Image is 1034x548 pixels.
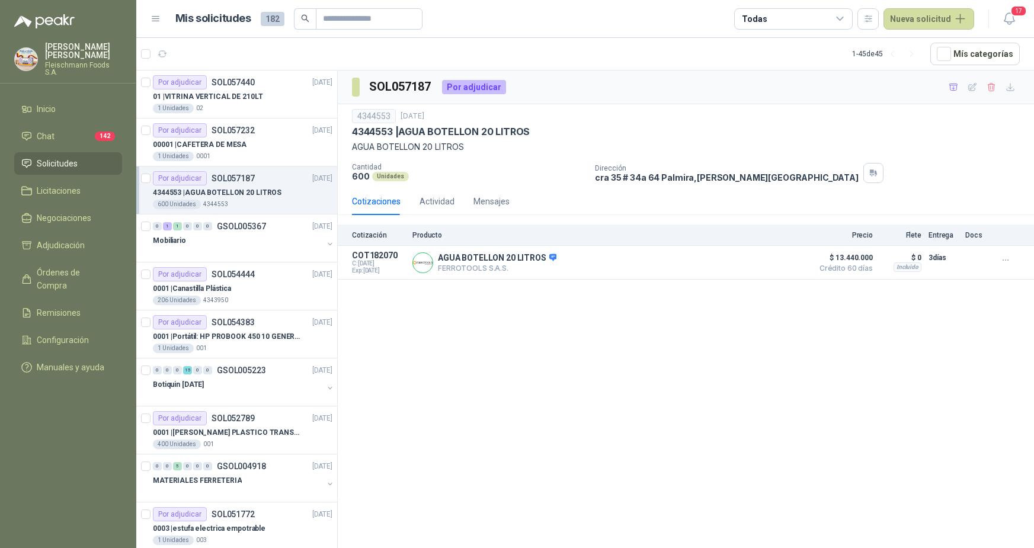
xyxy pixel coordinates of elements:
a: Manuales y ayuda [14,356,122,379]
p: 001 [203,440,214,449]
div: 4344553 [352,109,396,123]
div: Por adjudicar [153,267,207,281]
img: Company Logo [413,253,433,273]
p: 01 | VITRINA VERTICAL DE 210LT [153,91,263,102]
img: Company Logo [15,48,37,70]
p: [DATE] [312,509,332,520]
p: Cantidad [352,163,585,171]
a: Chat142 [14,125,122,148]
div: 0 [173,366,182,374]
div: Por adjudicar [153,75,207,89]
p: Cotización [352,231,405,239]
p: GSOL005367 [217,222,266,230]
div: Actividad [420,195,454,208]
p: [DATE] [312,173,332,184]
div: Por adjudicar [153,315,207,329]
div: 1 [173,222,182,230]
a: 0 1 1 0 0 0 GSOL005367[DATE] Mobiliario [153,219,335,257]
div: 0 [163,462,172,470]
a: Licitaciones [14,180,122,202]
p: Producto [412,231,806,239]
p: 0001 | Canastilla Plástica [153,283,231,294]
a: Por adjudicarSOL057187[DATE] 4344553 |AGUA BOTELLON 20 LITROS600 Unidades4344553 [136,166,337,214]
div: 0 [203,222,212,230]
p: Entrega [929,231,958,239]
div: Por adjudicar [153,171,207,185]
span: Manuales y ayuda [37,361,104,374]
div: Incluido [894,262,921,272]
p: Mobiliario [153,235,186,246]
p: 0001 | [PERSON_NAME] PLASTICO TRANSPARENTE [153,427,300,438]
p: COT182070 [352,251,405,260]
div: 1 [163,222,172,230]
h1: Mis solicitudes [175,10,251,27]
div: 0 [153,366,162,374]
p: SOL057232 [212,126,255,134]
div: Unidades [372,172,409,181]
div: 0 [183,222,192,230]
p: 0001 [196,152,210,161]
p: SOL054383 [212,318,255,326]
p: MATERIALES FERRETERIA [153,475,242,486]
p: AGUA BOTELLON 20 LITROS [438,253,556,264]
p: GSOL005223 [217,366,266,374]
p: 0001 | Portátil: HP PROBOOK 450 10 GENERACIÓN PROCESADOR INTEL CORE i7 [153,331,300,342]
span: search [301,14,309,23]
div: 0 [203,462,212,470]
span: Licitaciones [37,184,81,197]
div: 0 [153,222,162,230]
p: Precio [814,231,873,239]
div: Mensajes [473,195,510,208]
span: 17 [1010,5,1027,17]
span: $ 13.440.000 [814,251,873,265]
div: 600 Unidades [153,200,201,209]
div: 0 [183,462,192,470]
p: $ 0 [880,251,921,265]
div: 0 [203,366,212,374]
div: 1 Unidades [153,152,194,161]
p: 0003 | estufa electrica empotrable [153,523,265,534]
div: 1 Unidades [153,344,194,353]
img: Logo peakr [14,14,75,28]
div: Por adjudicar [153,507,207,521]
div: 5 [173,462,182,470]
span: Exp: [DATE] [352,267,405,274]
span: 182 [261,12,284,26]
p: [DATE] [312,365,332,376]
div: Por adjudicar [153,411,207,425]
div: Cotizaciones [352,195,401,208]
span: Configuración [37,334,89,347]
p: FERROTOOLS S.A.S. [438,264,556,273]
p: 3 días [929,251,958,265]
div: 0 [193,222,202,230]
p: 001 [196,344,207,353]
a: Por adjudicarSOL054383[DATE] 0001 |Portátil: HP PROBOOK 450 10 GENERACIÓN PROCESADOR INTEL CORE i... [136,310,337,358]
a: Por adjudicarSOL057440[DATE] 01 |VITRINA VERTICAL DE 210LT1 Unidades02 [136,70,337,118]
p: 02 [196,104,203,113]
span: C: [DATE] [352,260,405,267]
div: 0 [153,462,162,470]
p: [DATE] [401,111,424,122]
p: 00001 | CAFETERA DE MESA [153,139,247,150]
p: GSOL004918 [217,462,266,470]
div: Por adjudicar [442,80,506,94]
span: Negociaciones [37,211,91,225]
div: 1 - 45 de 45 [852,44,921,63]
a: 0 0 5 0 0 0 GSOL004918[DATE] MATERIALES FERRETERIA [153,459,335,497]
div: 206 Unidades [153,296,201,305]
p: 4344553 [203,200,228,209]
a: Por adjudicarSOL057232[DATE] 00001 |CAFETERA DE MESA1 Unidades0001 [136,118,337,166]
span: Crédito 60 días [814,265,873,272]
div: Todas [742,12,767,25]
div: 0 [193,366,202,374]
p: 4344553 | AGUA BOTELLON 20 LITROS [153,187,281,198]
p: SOL051772 [212,510,255,518]
div: 1 Unidades [153,104,194,113]
p: AGUA BOTELLON 20 LITROS [352,140,1020,153]
p: 600 [352,171,370,181]
a: Solicitudes [14,152,122,175]
p: 003 [196,536,207,545]
p: [DATE] [312,461,332,472]
div: Por adjudicar [153,123,207,137]
span: Inicio [37,102,56,116]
